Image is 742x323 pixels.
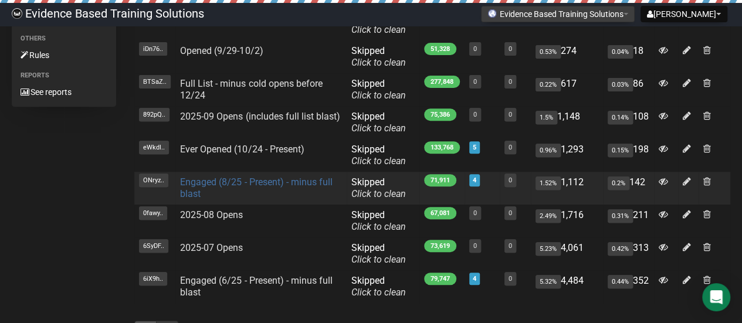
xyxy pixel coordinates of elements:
li: Others [12,32,116,46]
a: 5 [473,144,476,151]
td: 4,061 [531,237,603,270]
span: 79,747 [424,273,456,285]
td: 142 [603,172,654,205]
img: favicons [487,9,497,18]
button: Evidence Based Training Solutions [481,6,635,22]
a: 0 [473,111,477,118]
span: Skipped [351,275,406,298]
a: 0 [509,275,512,283]
span: 0.04% [608,45,633,59]
td: 1,148 [531,106,603,139]
span: Skipped [351,242,406,265]
span: Skipped [351,45,406,68]
a: Click to clean [351,57,406,68]
span: 0.44% [608,275,633,288]
a: 0 [473,78,477,86]
td: 352 [603,270,654,303]
a: Full List - minus cold opens before 12/24 [180,78,322,101]
a: Opened (9/29-10/2) [180,45,263,56]
span: 0.42% [608,242,633,256]
td: 1,112 [531,172,603,205]
span: Skipped [351,111,406,134]
span: 1.52% [536,176,561,190]
span: 277,848 [424,76,460,88]
span: 0.14% [608,111,633,124]
span: Skipped [351,78,406,101]
td: 617 [531,73,603,106]
span: 892pQ.. [139,108,170,121]
td: 1,716 [531,205,603,237]
div: Open Intercom Messenger [702,283,730,311]
span: Skipped [351,209,406,232]
span: 6SyDF.. [139,239,168,253]
a: 0 [509,111,512,118]
a: Click to clean [351,287,406,298]
a: Rules [12,46,116,64]
a: 0 [509,209,512,217]
td: 274 [531,40,603,73]
a: Ever Opened (10/24 - Present) [180,144,304,155]
span: iDn76.. [139,42,167,56]
span: 0.96% [536,144,561,157]
span: 0.53% [536,45,561,59]
a: See reports [12,83,116,101]
span: eWkdI.. [139,141,169,154]
a: 0 [473,209,477,217]
span: Skipped [351,176,406,199]
span: 0.31% [608,209,633,223]
span: 0.15% [608,144,633,157]
a: 2025-08 Opens [180,209,243,220]
a: 0 [509,242,512,250]
span: 67,081 [424,207,456,219]
td: 18 [603,40,654,73]
a: 4 [473,176,476,184]
span: 71,911 [424,174,456,186]
a: 0 [509,144,512,151]
span: 0.03% [608,78,633,91]
a: 4 [473,275,476,283]
a: Click to clean [351,90,406,101]
span: 75,386 [424,108,456,121]
img: 6a635aadd5b086599a41eda90e0773ac [12,8,22,19]
a: 0 [509,78,512,86]
a: 2025-07 Opens [180,242,243,253]
td: 313 [603,237,654,270]
a: Click to clean [351,123,406,134]
span: 5.32% [536,275,561,288]
a: 0 [473,242,477,250]
a: Engaged (6/25 - Present) - minus full blast [180,275,332,298]
td: 211 [603,205,654,237]
td: 108 [603,106,654,139]
td: 1,293 [531,139,603,172]
span: Skipped [351,144,406,166]
span: BTSaZ.. [139,75,171,89]
a: 0 [473,45,477,53]
span: 133,768 [424,141,460,154]
span: 73,619 [424,240,456,252]
span: 2.49% [536,209,561,223]
span: 0fawy.. [139,206,167,220]
span: ONryz.. [139,174,168,187]
span: 0.22% [536,78,561,91]
button: [PERSON_NAME] [641,6,727,22]
a: Click to clean [351,221,406,232]
a: Engaged (8/25 - Present) - minus full blast [180,176,332,199]
span: 6iX9h.. [139,272,167,285]
a: 2025-09 Opens (includes full list blast) [180,111,340,122]
li: Reports [12,69,116,83]
td: 86 [603,73,654,106]
a: Click to clean [351,155,406,166]
span: 51,328 [424,43,456,55]
a: 0 [509,45,512,53]
td: 4,484 [531,270,603,303]
span: 0.2% [608,176,629,190]
span: 5.23% [536,242,561,256]
a: Click to clean [351,24,406,35]
a: Click to clean [351,188,406,199]
span: 1.5% [536,111,557,124]
td: 198 [603,139,654,172]
a: Click to clean [351,254,406,265]
a: 0 [509,176,512,184]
